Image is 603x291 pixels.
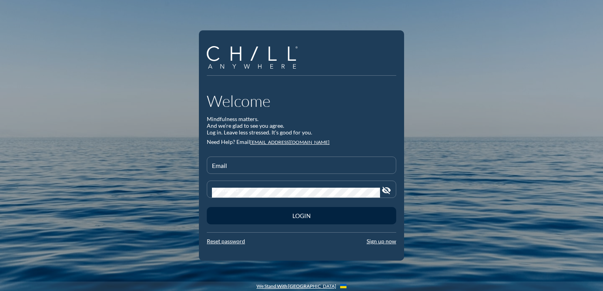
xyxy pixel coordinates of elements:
a: Sign up now [367,238,396,244]
i: visibility_off [382,186,391,195]
a: Company Logo [207,46,303,70]
img: Company Logo [207,46,298,69]
a: We Stand With [GEOGRAPHIC_DATA] [257,284,336,289]
a: Reset password [207,238,245,244]
img: Flag_of_Ukraine.1aeecd60.svg [340,284,346,288]
span: Need Help? Email [207,138,250,145]
a: [EMAIL_ADDRESS][DOMAIN_NAME] [250,139,330,145]
input: Email [212,164,391,173]
button: Login [207,207,396,224]
input: Password [212,188,380,198]
div: Mindfulness matters. And we’re glad to see you agree. Log in. Leave less stressed. It’s good for ... [207,116,396,136]
h1: Welcome [207,91,396,110]
div: Login [221,212,382,219]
